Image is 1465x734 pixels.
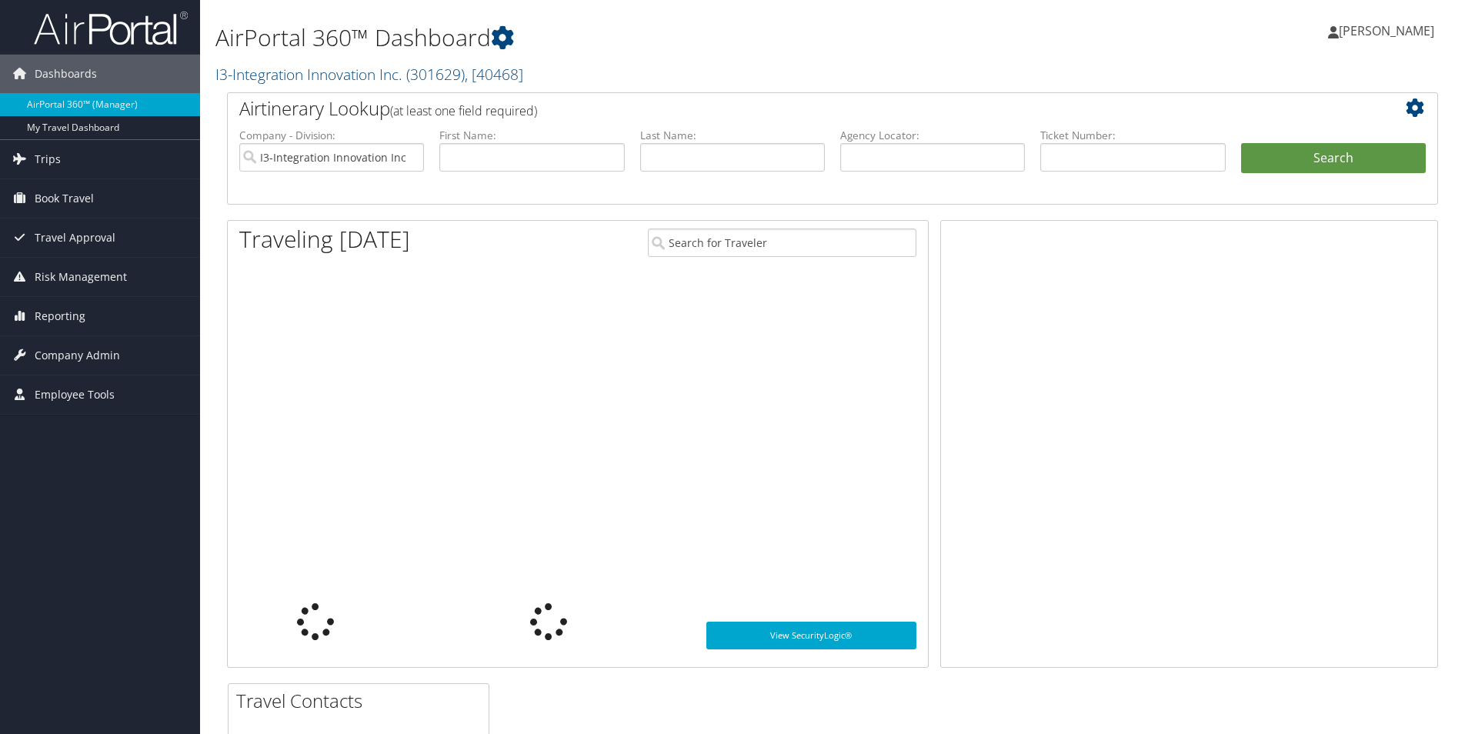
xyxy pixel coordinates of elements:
[35,140,61,178] span: Trips
[35,55,97,93] span: Dashboards
[236,688,489,714] h2: Travel Contacts
[35,219,115,257] span: Travel Approval
[439,128,624,143] label: First Name:
[35,336,120,375] span: Company Admin
[640,128,825,143] label: Last Name:
[406,64,465,85] span: ( 301629 )
[35,179,94,218] span: Book Travel
[1040,128,1225,143] label: Ticket Number:
[239,223,410,255] h1: Traveling [DATE]
[239,128,424,143] label: Company - Division:
[34,10,188,46] img: airportal-logo.png
[1328,8,1450,54] a: [PERSON_NAME]
[215,64,523,85] a: I3-Integration Innovation Inc.
[840,128,1025,143] label: Agency Locator:
[648,229,916,257] input: Search for Traveler
[390,102,537,119] span: (at least one field required)
[35,258,127,296] span: Risk Management
[35,297,85,335] span: Reporting
[706,622,916,649] a: View SecurityLogic®
[239,95,1325,122] h2: Airtinerary Lookup
[1241,143,1426,174] button: Search
[1339,22,1434,39] span: [PERSON_NAME]
[215,22,1038,54] h1: AirPortal 360™ Dashboard
[35,375,115,414] span: Employee Tools
[465,64,523,85] span: , [ 40468 ]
